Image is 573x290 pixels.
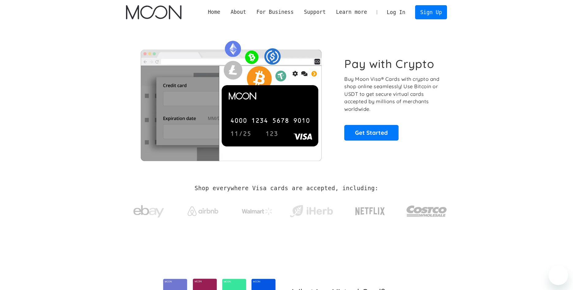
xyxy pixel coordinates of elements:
a: Log In [382,6,411,19]
div: Support [299,8,331,16]
img: iHerb [288,203,334,219]
div: Support [304,8,326,16]
a: Sign Up [415,5,447,19]
h2: Shop everywhere Visa cards are accepted, including: [195,185,378,192]
div: For Business [251,8,299,16]
a: Walmart [234,201,280,218]
img: Walmart [242,208,273,215]
a: Home [203,8,225,16]
a: Airbnb [180,200,226,219]
div: About [231,8,246,16]
a: iHerb [288,197,334,222]
a: ebay [126,196,172,224]
img: Moon Logo [126,5,181,19]
a: Get Started [344,125,399,140]
div: About [225,8,251,16]
img: ebay [133,202,164,221]
img: Airbnb [188,206,218,216]
img: Moon Cards let you spend your crypto anywhere Visa is accepted. [126,36,336,161]
p: Buy Moon Visa® Cards with crypto and shop online seamlessly! Use Bitcoin or USDT to get secure vi... [344,75,440,113]
div: Learn more [331,8,372,16]
a: home [126,5,181,19]
h1: Pay with Crypto [344,57,434,71]
iframe: Knapp för att öppna meddelandefönstret [548,266,568,285]
div: For Business [256,8,293,16]
div: Learn more [336,8,367,16]
img: Netflix [355,204,385,219]
a: Costco [406,194,447,226]
a: Netflix [343,198,398,222]
img: Costco [406,200,447,223]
